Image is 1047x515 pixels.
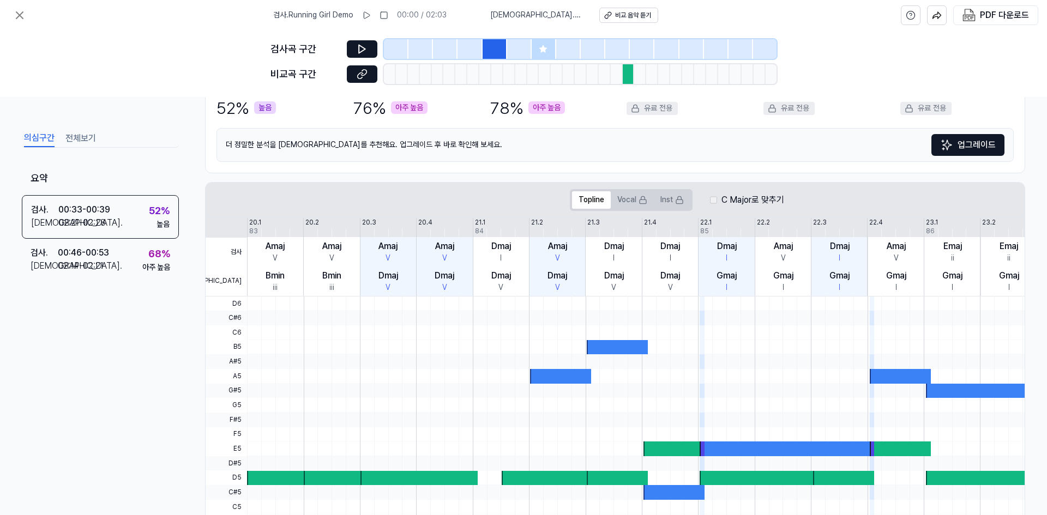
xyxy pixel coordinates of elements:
div: V [386,253,390,264]
div: Gmaj [829,269,850,282]
div: 높음 [254,101,276,114]
div: Gmaj [717,269,737,282]
div: V [498,282,503,293]
div: 23.2 [982,218,996,227]
div: V [781,253,786,264]
div: 21.1 [475,218,485,227]
div: 86 [926,227,935,236]
span: C#6 [206,311,247,325]
div: 22.2 [757,218,770,227]
span: G5 [206,398,247,413]
div: Bmin [266,269,285,282]
div: 21.2 [531,218,543,227]
span: A5 [206,369,247,384]
div: Amaj [322,240,341,253]
div: V [611,282,616,293]
div: 78 % [490,96,565,119]
button: PDF 다운로드 [960,6,1031,25]
div: Dmaj [830,240,850,253]
div: I [783,282,784,293]
div: Dmaj [604,269,624,282]
div: 84 [475,227,484,236]
span: G#5 [206,384,247,398]
button: 전체보기 [65,130,96,147]
button: Inst [654,191,690,209]
div: 검사 . [31,246,58,259]
div: 21.4 [644,218,657,227]
span: D6 [206,296,247,311]
div: Dmaj [604,240,624,253]
button: help [901,5,920,25]
div: 76 % [353,96,428,119]
div: Dmaj [435,269,454,282]
button: Vocal [611,191,654,209]
div: 유료 전용 [900,102,952,115]
div: 아주 높음 [142,262,170,273]
span: B5 [206,340,247,355]
div: Amaj [378,240,398,253]
div: 유료 전용 [627,102,678,115]
div: Dmaj [717,240,737,253]
div: Dmaj [660,240,680,253]
div: 아주 높음 [391,101,428,114]
span: A#5 [206,354,247,369]
div: iii [273,282,278,293]
div: 20.1 [249,218,261,227]
span: 검사 . Running Girl Demo [273,10,353,21]
div: I [726,253,727,264]
div: 아주 높음 [528,101,565,114]
div: 23.1 [926,218,938,227]
span: [DEMOGRAPHIC_DATA] [206,266,247,296]
button: 업그레이드 [931,134,1004,156]
label: C Major로 맞추기 [721,193,784,207]
span: E5 [206,441,247,456]
div: ii [1007,253,1010,264]
div: I [613,253,615,264]
div: 68 % [148,246,170,262]
span: C6 [206,325,247,340]
div: V [386,282,390,293]
div: 02:21 - 02:28 [58,216,106,229]
img: PDF Download [962,9,976,22]
div: Amaj [548,240,567,253]
img: Sparkles [940,138,953,152]
svg: help [906,10,916,21]
div: Amaj [435,240,454,253]
div: ii [951,253,954,264]
div: 더 정밀한 분석을 [DEMOGRAPHIC_DATA]를 추천해요. 업그레이드 후 바로 확인해 보세요. [216,128,1014,162]
div: V [442,282,447,293]
a: Sparkles업그레이드 [931,134,1004,156]
span: F#5 [206,413,247,427]
div: I [1008,282,1010,293]
div: V [329,253,334,264]
div: Gmaj [886,269,906,282]
div: I [839,282,840,293]
div: V [273,253,278,264]
div: 21.3 [587,218,600,227]
div: [DEMOGRAPHIC_DATA] . [31,216,58,229]
div: 20.2 [305,218,319,227]
span: 검사 [206,238,247,267]
span: C5 [206,500,247,514]
span: [DEMOGRAPHIC_DATA] . 감추려 [490,10,586,21]
div: 85 [700,227,709,236]
div: I [895,282,897,293]
div: Gmaj [999,269,1019,282]
div: V [668,282,673,293]
div: 52 % [149,203,170,219]
div: Dmaj [491,269,511,282]
div: 22.4 [869,218,883,227]
div: I [839,253,840,264]
div: 52 % [216,96,276,119]
div: 20.3 [362,218,376,227]
div: Dmaj [660,269,680,282]
button: 비교 음악 듣기 [599,8,658,23]
div: 22.3 [813,218,827,227]
div: Amaj [774,240,793,253]
div: Dmaj [378,269,398,282]
span: D5 [206,470,247,485]
div: 00:46 - 00:53 [58,246,109,259]
div: Amaj [266,240,285,253]
div: Dmaj [547,269,567,282]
